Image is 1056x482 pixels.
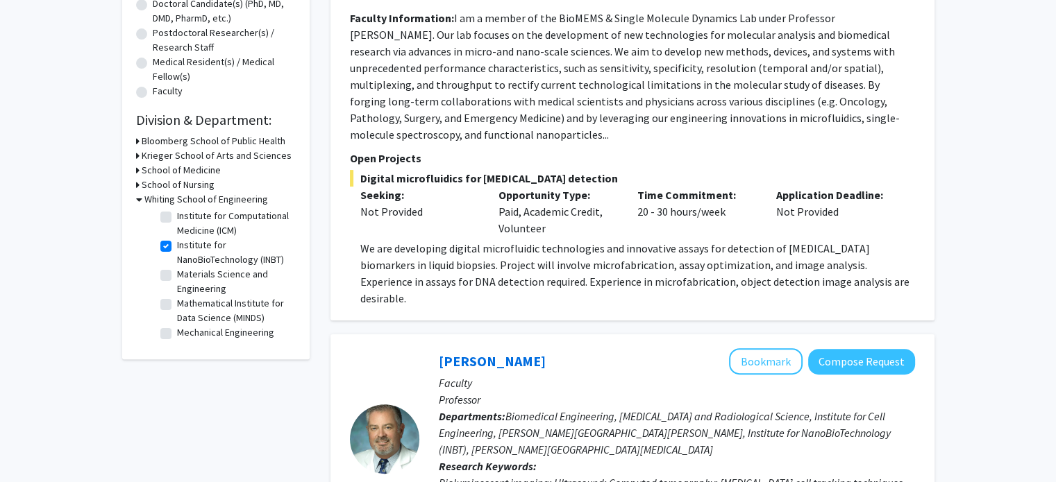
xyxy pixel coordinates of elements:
[439,409,891,456] span: Biomedical Engineering, [MEDICAL_DATA] and Radiological Science, Institute for Cell Engineering, ...
[488,187,627,236] div: Paid, Academic Credit, Volunteer
[439,375,915,391] p: Faculty
[177,325,274,340] label: Mechanical Engineering
[360,240,915,307] p: We are developing digital microfluidic technologies and innovative assays for detection of [MEDIC...
[142,148,292,163] h3: Krieger School of Arts and Sciences
[439,459,537,473] b: Research Keywords:
[136,112,296,128] h2: Division & Department:
[360,203,478,220] div: Not Provided
[177,267,292,296] label: Materials Science and Engineering
[776,187,894,203] p: Application Deadline:
[627,187,766,236] div: 20 - 30 hours/week
[153,55,296,84] label: Medical Resident(s) / Medical Fellow(s)
[350,11,454,25] b: Faculty Information:
[177,209,292,238] label: Institute for Computational Medicine (ICM)
[729,348,803,375] button: Add Jeff Bulte to Bookmarks
[177,296,292,325] label: Mathematical Institute for Data Science (MINDS)
[153,26,296,55] label: Postdoctoral Researcher(s) / Research Staff
[142,134,285,148] h3: Bloomberg School of Public Health
[142,163,221,178] h3: School of Medicine
[144,192,268,207] h3: Whiting School of Engineering
[153,84,183,98] label: Faculty
[360,187,478,203] p: Seeking:
[439,409,505,423] b: Departments:
[766,187,905,236] div: Not Provided
[439,391,915,408] p: Professor
[439,352,546,370] a: [PERSON_NAME]
[177,238,292,267] label: Institute for NanoBioTechnology (INBT)
[498,187,617,203] p: Opportunity Type:
[350,11,900,141] fg-read-more: I am a member of the BioMEMS & Single Molecule Dynamics Lab under Professor [PERSON_NAME]. Our la...
[142,178,215,192] h3: School of Nursing
[350,170,915,187] span: Digital microfluidics for [MEDICAL_DATA] detection
[637,187,755,203] p: Time Commitment:
[350,150,915,166] p: Open Projects
[10,420,59,472] iframe: Chat
[808,349,915,375] button: Compose Request to Jeff Bulte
